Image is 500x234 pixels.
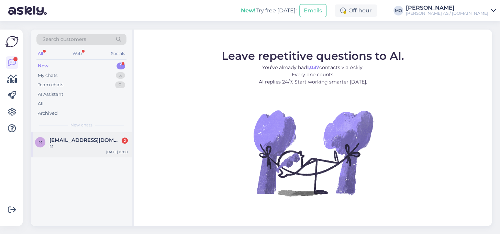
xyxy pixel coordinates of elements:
img: Askly Logo [5,35,19,48]
div: 2 [122,137,128,144]
div: Socials [110,49,126,58]
div: 3 [116,72,125,79]
button: Emails [299,4,326,17]
b: 1,037 [307,64,319,70]
div: Team chats [38,81,63,88]
div: [PERSON_NAME] AS / [DOMAIN_NAME] [406,11,488,16]
div: MO [393,6,403,15]
div: My chats [38,72,57,79]
div: M [49,143,128,149]
a: [PERSON_NAME][PERSON_NAME] AS / [DOMAIN_NAME] [406,5,496,16]
div: Try free [DATE]: [241,7,297,15]
img: No Chat active [251,91,375,214]
span: Search customers [43,36,86,43]
span: m [38,140,42,145]
div: [DATE] 15:00 [106,149,128,155]
div: All [38,100,44,107]
span: Leave repetitive questions to AI. [222,49,404,62]
div: [PERSON_NAME] [406,5,488,11]
span: New chats [70,122,92,128]
div: Archived [38,110,58,117]
div: 0 [115,81,125,88]
div: New [38,63,48,69]
p: You’ve already had contacts via Askly. Every one counts. AI replies 24/7. Start working smarter [... [222,64,404,85]
div: Off-hour [335,4,377,17]
b: New! [241,7,256,14]
div: 1 [116,63,125,69]
div: All [36,49,44,58]
span: mparn246@gmail.com [49,137,121,143]
div: Web [71,49,83,58]
div: AI Assistant [38,91,63,98]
